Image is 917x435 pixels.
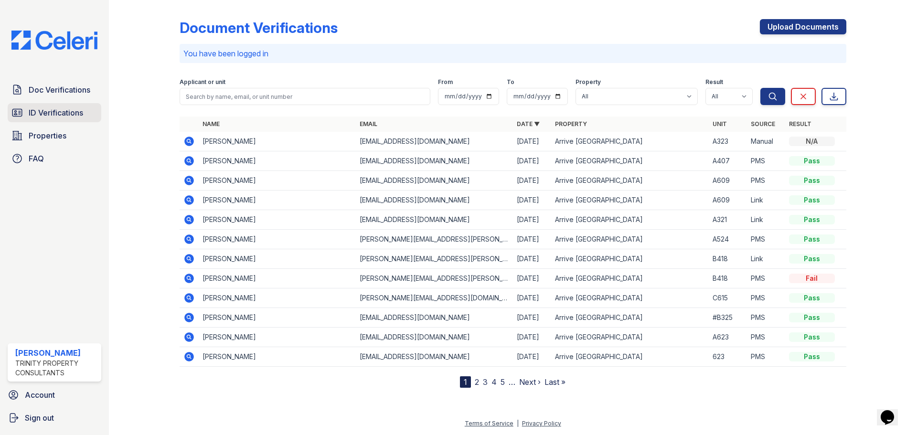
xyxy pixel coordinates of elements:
[491,377,497,387] a: 4
[199,347,356,367] td: [PERSON_NAME]
[747,269,785,288] td: PMS
[760,19,846,34] a: Upload Documents
[551,230,708,249] td: Arrive [GEOGRAPHIC_DATA]
[789,234,835,244] div: Pass
[544,377,565,387] a: Last »
[356,308,513,328] td: [EMAIL_ADDRESS][DOMAIN_NAME]
[709,210,747,230] td: A321
[356,151,513,171] td: [EMAIL_ADDRESS][DOMAIN_NAME]
[8,126,101,145] a: Properties
[4,408,105,427] a: Sign out
[356,210,513,230] td: [EMAIL_ADDRESS][DOMAIN_NAME]
[789,137,835,146] div: N/A
[551,249,708,269] td: Arrive [GEOGRAPHIC_DATA]
[576,78,601,86] label: Property
[356,288,513,308] td: [PERSON_NAME][EMAIL_ADDRESS][DOMAIN_NAME]
[356,269,513,288] td: [PERSON_NAME][EMAIL_ADDRESS][PERSON_NAME][DOMAIN_NAME]
[4,385,105,404] a: Account
[513,191,551,210] td: [DATE]
[789,254,835,264] div: Pass
[475,377,479,387] a: 2
[747,230,785,249] td: PMS
[199,308,356,328] td: [PERSON_NAME]
[551,171,708,191] td: Arrive [GEOGRAPHIC_DATA]
[15,347,97,359] div: [PERSON_NAME]
[747,347,785,367] td: PMS
[199,132,356,151] td: [PERSON_NAME]
[747,132,785,151] td: Manual
[789,332,835,342] div: Pass
[747,249,785,269] td: Link
[180,88,430,105] input: Search by name, email, or unit number
[789,215,835,224] div: Pass
[551,269,708,288] td: Arrive [GEOGRAPHIC_DATA]
[356,230,513,249] td: [PERSON_NAME][EMAIL_ADDRESS][PERSON_NAME][DOMAIN_NAME]
[183,48,842,59] p: You have been logged in
[356,347,513,367] td: [EMAIL_ADDRESS][DOMAIN_NAME]
[709,249,747,269] td: B418
[29,107,83,118] span: ID Verifications
[507,78,514,86] label: To
[709,151,747,171] td: A407
[513,151,551,171] td: [DATE]
[356,249,513,269] td: [PERSON_NAME][EMAIL_ADDRESS][PERSON_NAME][DOMAIN_NAME]
[709,328,747,347] td: A623
[551,191,708,210] td: Arrive [GEOGRAPHIC_DATA]
[180,78,225,86] label: Applicant or unit
[8,149,101,168] a: FAQ
[551,308,708,328] td: Arrive [GEOGRAPHIC_DATA]
[551,132,708,151] td: Arrive [GEOGRAPHIC_DATA]
[551,288,708,308] td: Arrive [GEOGRAPHIC_DATA]
[438,78,453,86] label: From
[709,230,747,249] td: A524
[460,376,471,388] div: 1
[789,195,835,205] div: Pass
[25,389,55,401] span: Account
[555,120,587,127] a: Property
[29,84,90,95] span: Doc Verifications
[199,249,356,269] td: [PERSON_NAME]
[551,151,708,171] td: Arrive [GEOGRAPHIC_DATA]
[551,328,708,347] td: Arrive [GEOGRAPHIC_DATA]
[747,191,785,210] td: Link
[747,151,785,171] td: PMS
[789,293,835,303] div: Pass
[199,171,356,191] td: [PERSON_NAME]
[199,288,356,308] td: [PERSON_NAME]
[513,269,551,288] td: [DATE]
[513,308,551,328] td: [DATE]
[747,328,785,347] td: PMS
[713,120,727,127] a: Unit
[513,132,551,151] td: [DATE]
[747,288,785,308] td: PMS
[747,210,785,230] td: Link
[199,269,356,288] td: [PERSON_NAME]
[360,120,377,127] a: Email
[877,397,907,425] iframe: chat widget
[483,377,488,387] a: 3
[747,171,785,191] td: PMS
[199,191,356,210] td: [PERSON_NAME]
[513,328,551,347] td: [DATE]
[789,156,835,166] div: Pass
[513,249,551,269] td: [DATE]
[513,347,551,367] td: [DATE]
[8,103,101,122] a: ID Verifications
[29,130,66,141] span: Properties
[551,210,708,230] td: Arrive [GEOGRAPHIC_DATA]
[789,274,835,283] div: Fail
[789,352,835,361] div: Pass
[199,230,356,249] td: [PERSON_NAME]
[709,347,747,367] td: 623
[513,230,551,249] td: [DATE]
[709,132,747,151] td: A323
[789,313,835,322] div: Pass
[199,151,356,171] td: [PERSON_NAME]
[522,420,561,427] a: Privacy Policy
[199,328,356,347] td: [PERSON_NAME]
[199,210,356,230] td: [PERSON_NAME]
[789,176,835,185] div: Pass
[180,19,338,36] div: Document Verifications
[709,191,747,210] td: A609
